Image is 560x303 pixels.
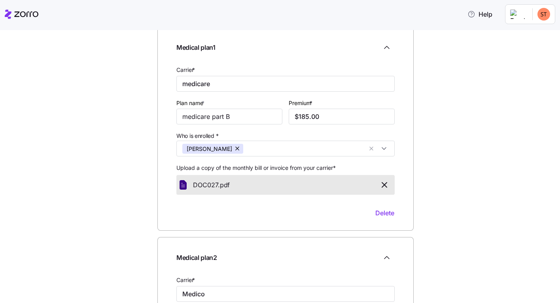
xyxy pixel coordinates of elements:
span: Delete [375,208,394,218]
span: Who is enrolled * [176,132,218,140]
span: DOC027. [193,180,220,190]
span: Upload a copy of the monthly bill or invoice from your carrier * [176,164,336,172]
span: Help [467,9,492,19]
input: $ [289,109,395,124]
input: Carrier [176,76,395,92]
label: Carrier [176,276,197,284]
span: [PERSON_NAME] [187,144,232,154]
svg: Collapse employee form [382,253,392,262]
label: Premium [289,99,314,107]
img: Employer logo [510,9,526,19]
label: Carrier [176,66,197,74]
label: Plan name [176,99,206,107]
span: pdf [220,180,230,190]
input: Carrier [176,286,395,302]
img: 88d48f77657ed3628a835ce4c3e9d8a2 [537,8,550,21]
span: Medical plan 2 [176,253,217,263]
span: Medical plan 1 [176,43,216,53]
svg: Collapse employee form [382,43,392,52]
button: Help [461,6,499,22]
button: Delete [375,208,395,218]
input: Plan name [176,109,282,124]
